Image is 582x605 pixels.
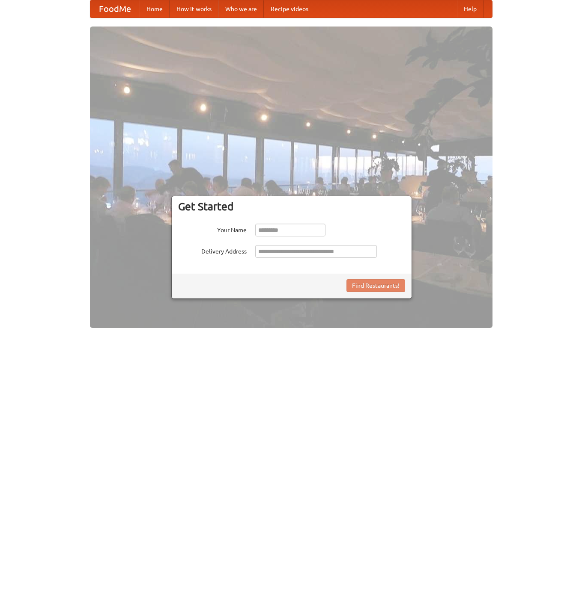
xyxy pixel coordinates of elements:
[170,0,218,18] a: How it works
[178,245,247,256] label: Delivery Address
[90,0,140,18] a: FoodMe
[457,0,484,18] a: Help
[264,0,315,18] a: Recipe videos
[140,0,170,18] a: Home
[346,279,405,292] button: Find Restaurants!
[218,0,264,18] a: Who we are
[178,200,405,213] h3: Get Started
[178,224,247,234] label: Your Name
